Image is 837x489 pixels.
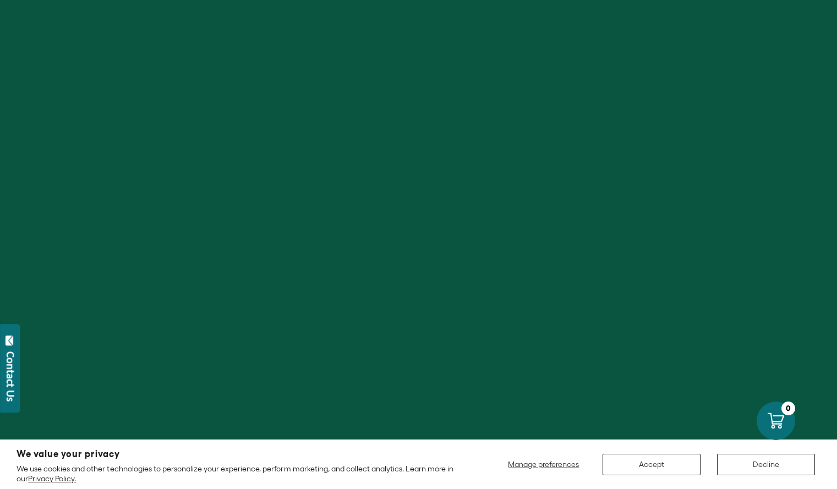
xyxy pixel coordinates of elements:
[28,474,76,483] a: Privacy Policy.
[5,351,16,402] div: Contact Us
[781,402,795,415] div: 0
[17,449,461,459] h2: We value your privacy
[17,464,461,483] p: We use cookies and other technologies to personalize your experience, perform marketing, and coll...
[501,454,586,475] button: Manage preferences
[717,454,815,475] button: Decline
[603,454,701,475] button: Accept
[508,460,579,469] span: Manage preferences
